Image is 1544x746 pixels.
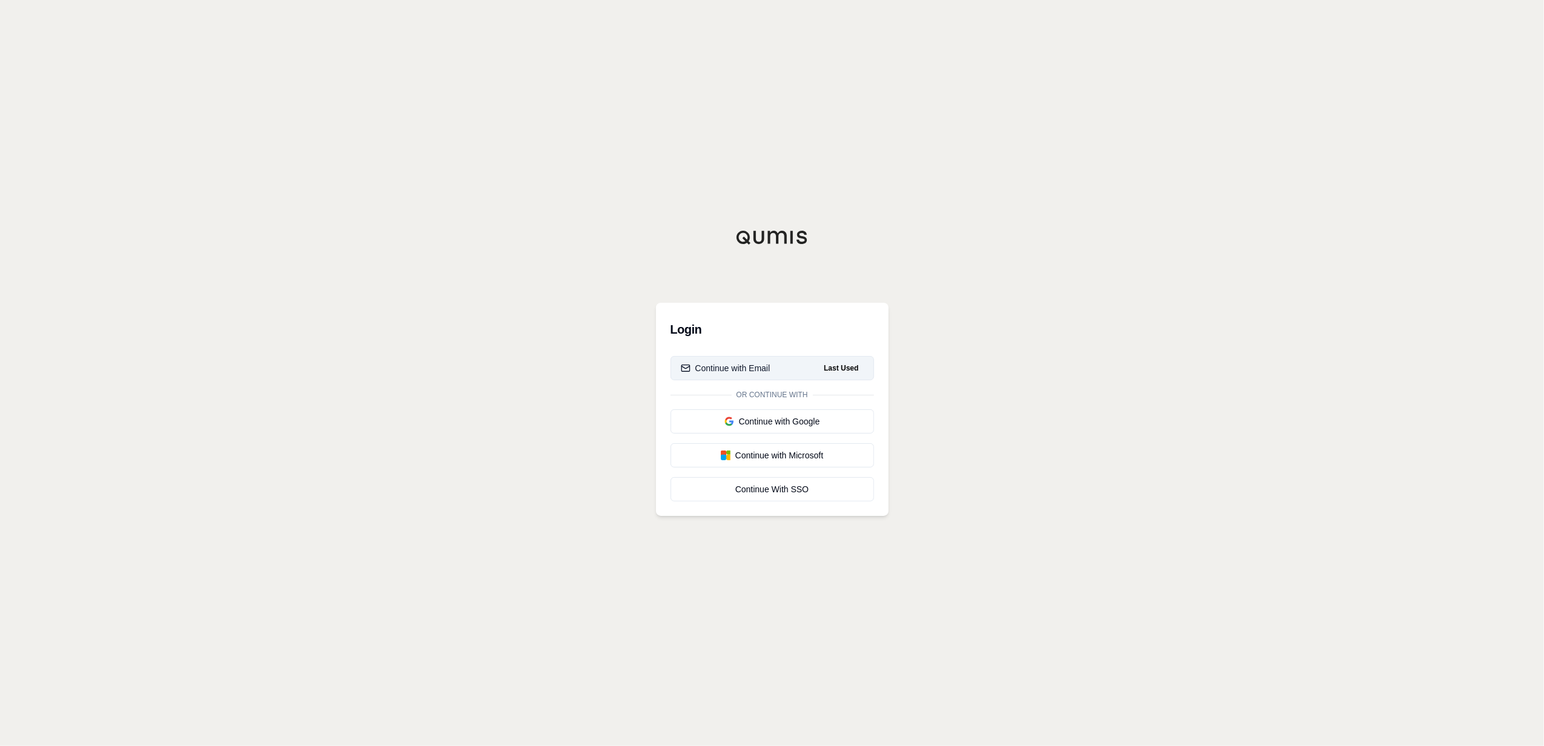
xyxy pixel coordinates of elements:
div: Continue with Email [681,362,770,374]
img: Qumis [736,230,809,245]
h3: Login [671,317,874,342]
div: Continue with Microsoft [681,449,864,461]
div: Continue with Google [681,415,864,427]
button: Continue with Google [671,409,874,434]
button: Continue with EmailLast Used [671,356,874,380]
a: Continue With SSO [671,477,874,501]
button: Continue with Microsoft [671,443,874,467]
span: Last Used [819,361,863,375]
div: Continue With SSO [681,483,864,495]
span: Or continue with [732,390,813,400]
